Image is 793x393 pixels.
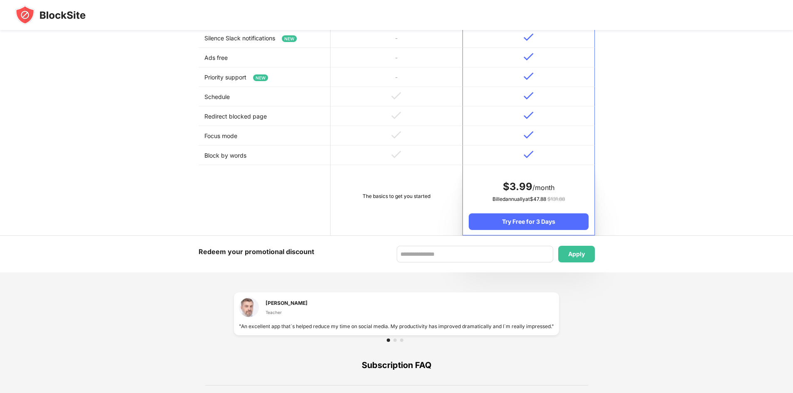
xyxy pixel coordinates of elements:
img: v-grey.svg [391,92,401,100]
td: Priority support [199,67,331,87]
td: Ads free [199,48,331,67]
div: Teacher [266,309,308,316]
img: testimonial-1.jpg [239,297,259,317]
span: $ 131.88 [547,196,565,202]
span: NEW [253,74,268,81]
img: v-blue.svg [524,151,534,158]
img: v-blue.svg [524,53,534,61]
span: $ 3.99 [503,180,532,193]
img: blocksite-icon-black.svg [15,5,86,25]
img: v-blue.svg [524,92,534,100]
td: Focus mode [199,126,331,146]
td: Silence Slack notifications [199,28,331,48]
div: Try Free for 3 Days [469,213,588,230]
img: v-grey.svg [391,111,401,119]
div: [PERSON_NAME] [266,299,308,307]
div: Redeem your promotional discount [199,246,314,258]
span: NEW [282,35,297,42]
td: Redirect blocked page [199,106,331,126]
img: v-grey.svg [391,131,401,139]
img: v-grey.svg [391,151,401,158]
div: Subscription FAQ [205,345,588,385]
div: "An excellent app that`s helped reduce my time on social media. My productivity has improved dram... [239,322,554,330]
div: Apply [568,251,585,257]
div: Billed annually at $ 47.88 [469,195,588,203]
td: - [331,28,462,48]
img: v-blue.svg [524,33,534,41]
div: The basics to get you started [336,192,457,200]
td: - [331,67,462,87]
td: - [331,48,462,67]
div: /month [469,180,588,193]
td: Schedule [199,87,331,106]
td: Block by words [199,146,331,165]
img: v-blue.svg [524,131,534,139]
img: v-blue.svg [524,111,534,119]
img: v-blue.svg [524,72,534,80]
